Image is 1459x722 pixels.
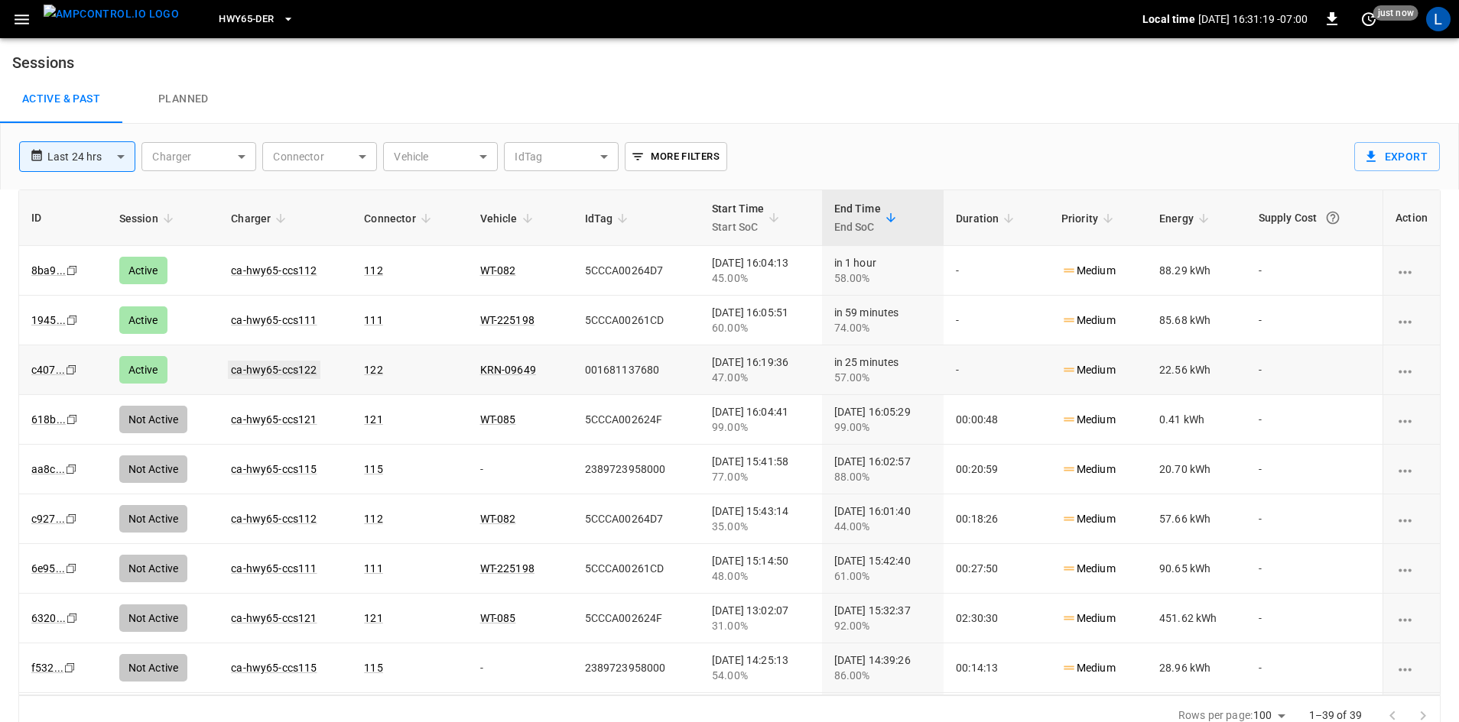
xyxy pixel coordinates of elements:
td: 451.62 kWh [1147,594,1246,643]
div: Not Active [119,555,188,582]
div: Supply Cost [1259,204,1370,231]
a: KRN-09649 [480,364,536,376]
div: profile-icon [1426,7,1451,31]
div: charging session options [1396,511,1428,526]
p: Medium [1061,461,1116,478]
a: ca-hwy65-ccs111 [231,314,317,326]
a: ca-hwy65-ccs122 [228,361,320,379]
a: WT-082 [480,513,516,525]
td: 22.56 kWh [1147,345,1246,395]
a: 122 [364,364,382,376]
div: charging session options [1396,312,1428,328]
div: [DATE] 14:39:26 [834,652,932,683]
td: - [944,246,1049,296]
div: in 59 minutes [834,305,932,335]
div: charging session options [1396,461,1428,477]
a: ca-hwy65-ccs121 [231,612,317,624]
td: 5CCCA00264D7 [573,494,700,544]
p: Medium [1061,511,1116,527]
a: 111 [364,314,382,326]
a: ca-hwy65-ccs121 [231,413,317,426]
div: 58.00% [834,270,932,286]
td: - [1246,494,1383,544]
a: 121 [364,413,382,426]
a: 115 [364,662,382,674]
div: Not Active [119,455,188,483]
td: - [944,345,1049,395]
td: - [1246,345,1383,395]
button: More Filters [625,142,726,171]
a: 121 [364,612,382,624]
div: [DATE] 15:14:50 [712,553,810,584]
span: HWY65-DER [219,11,274,28]
span: Start TimeStart SoC [712,199,785,236]
div: 45.00% [712,270,810,286]
td: - [1246,544,1383,594]
td: 88.29 kWh [1147,246,1246,296]
a: 112 [364,513,382,525]
div: sessions table [18,189,1441,695]
div: copy [64,510,80,527]
span: Priority [1061,209,1118,228]
a: 6e95... [31,562,65,575]
td: 2389723958000 [573,445,700,494]
td: - [1246,445,1383,494]
td: 5CCCA002624F [573,594,700,643]
p: End SoC [834,218,881,236]
td: 57.66 kWh [1147,494,1246,544]
td: 5CCCA00261CD [573,544,700,594]
div: [DATE] 16:01:40 [834,503,932,534]
a: Planned [122,75,245,124]
div: [DATE] 15:42:40 [834,553,932,584]
td: 0.41 kWh [1147,395,1246,445]
div: Not Active [119,654,188,682]
div: charging session options [1396,610,1428,626]
td: 85.68 kWh [1147,296,1246,345]
div: [DATE] 15:41:58 [712,454,810,484]
div: Start Time [712,199,765,236]
p: [DATE] 16:31:19 -07:00 [1198,11,1308,27]
div: [DATE] 15:43:14 [712,503,810,534]
span: Duration [956,209,1019,228]
div: [DATE] 16:04:13 [712,255,810,286]
a: WT-225198 [480,562,535,575]
div: charging session options [1396,362,1428,377]
a: f532... [31,662,63,674]
p: Local time [1142,11,1195,27]
p: Medium [1061,610,1116,626]
td: - [468,445,573,494]
a: ca-hwy65-ccs112 [231,513,317,525]
a: 115 [364,463,382,475]
div: 99.00% [712,419,810,435]
p: Medium [1061,660,1116,676]
a: ca-hwy65-ccs111 [231,562,317,575]
a: WT-082 [480,264,516,277]
td: 00:00:48 [944,395,1049,445]
div: [DATE] 16:02:57 [834,454,932,484]
a: 6320... [31,612,66,624]
td: - [1246,643,1383,693]
button: The cost of your charging session based on your supply rates [1319,204,1347,231]
p: Medium [1061,362,1116,378]
td: 00:14:13 [944,643,1049,693]
td: 00:27:50 [944,544,1049,594]
div: End Time [834,199,881,236]
td: 2389723958000 [573,643,700,693]
td: 20.70 kWh [1147,445,1246,494]
div: 74.00% [834,320,932,335]
div: copy [65,411,80,428]
p: Medium [1061,561,1116,577]
button: Export [1354,142,1440,171]
div: 86.00% [834,668,932,683]
div: 88.00% [834,469,932,484]
td: 90.65 kWh [1147,544,1246,594]
div: [DATE] 16:04:41 [712,404,810,435]
div: [DATE] 14:25:13 [712,652,810,683]
td: 00:18:26 [944,494,1049,544]
div: Last 24 hrs [47,142,135,171]
div: Not Active [119,505,188,533]
div: copy [63,659,78,676]
a: ca-hwy65-ccs115 [231,662,317,674]
div: 54.00% [712,668,810,683]
div: 61.00% [834,568,932,584]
